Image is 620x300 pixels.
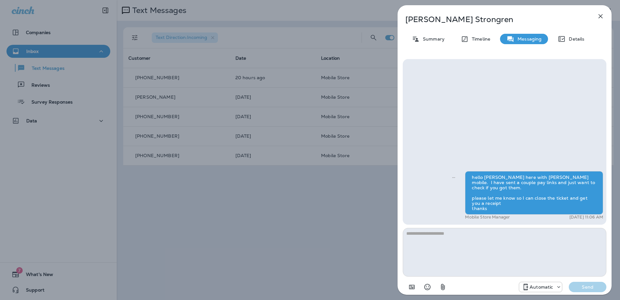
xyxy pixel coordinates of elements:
[566,36,584,42] p: Details
[514,36,542,42] p: Messaging
[465,171,603,215] div: hello [PERSON_NAME] here with [PERSON_NAME] mobile. I have sent a couple pay links and just want ...
[405,281,418,294] button: Add in a premade template
[469,36,490,42] p: Timeline
[465,215,510,220] p: Mobile Store Manager
[405,15,582,24] p: [PERSON_NAME] Strongren
[452,174,455,180] span: Sent
[420,36,445,42] p: Summary
[530,284,553,290] p: Automatic
[421,281,434,294] button: Select an emoji
[569,215,603,220] p: [DATE] 11:06 AM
